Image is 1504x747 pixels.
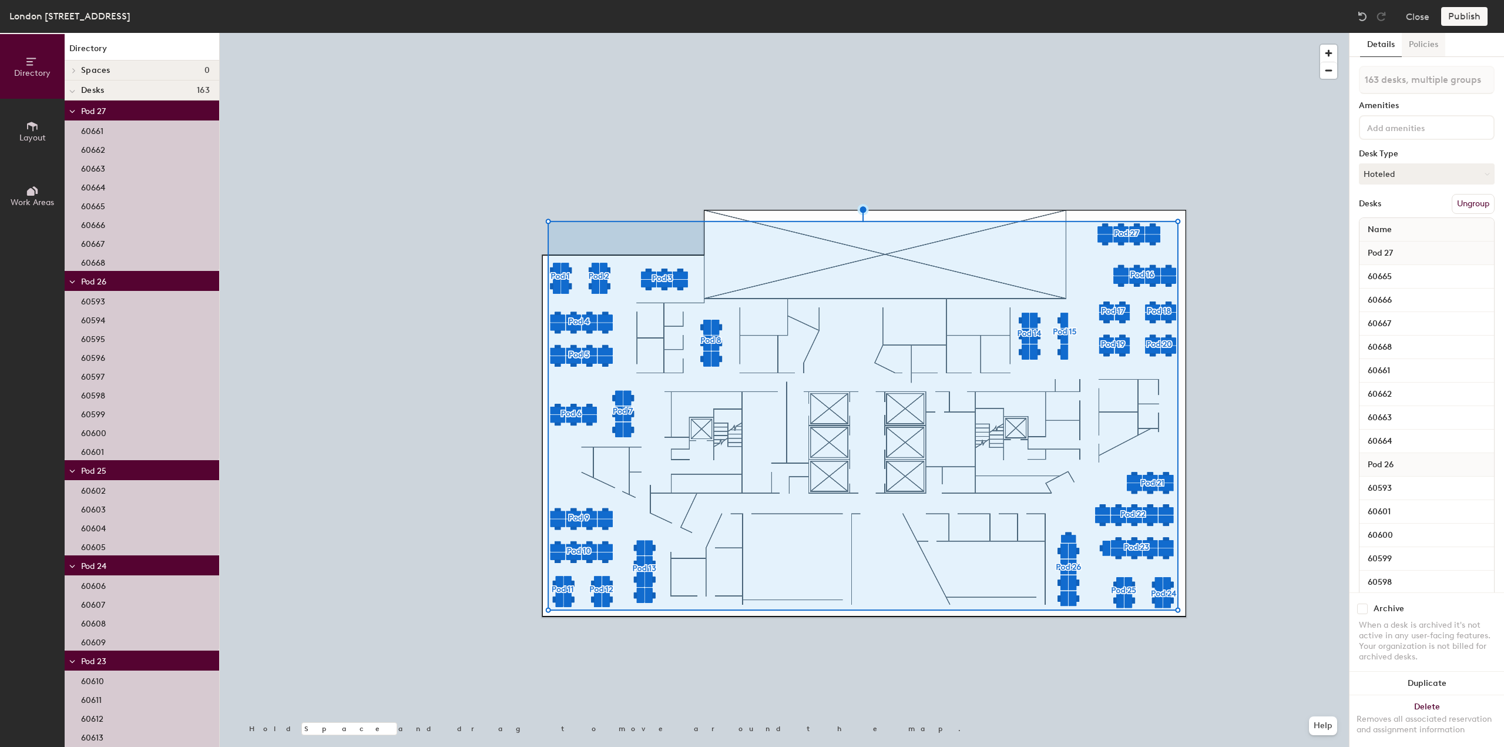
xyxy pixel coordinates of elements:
p: 60663 [81,160,105,174]
img: Redo [1375,11,1387,22]
div: When a desk is archived it's not active in any user-facing features. Your organization is not bil... [1359,620,1495,662]
p: 60607 [81,597,105,610]
button: Ungroup [1452,194,1495,214]
button: Details [1360,33,1402,57]
input: Unnamed desk [1362,410,1492,426]
span: Pod 26 [1362,454,1399,475]
p: 60609 [81,634,106,648]
p: 60661 [81,123,103,136]
p: 60596 [81,350,105,363]
span: 163 [197,86,210,95]
span: Pod 24 [81,561,106,571]
p: 60668 [81,254,105,268]
div: Removes all associated reservation and assignment information [1357,714,1497,735]
input: Unnamed desk [1362,551,1492,567]
span: Work Areas [11,197,54,207]
span: 0 [204,66,210,75]
span: Pod 25 [81,466,106,476]
input: Unnamed desk [1362,504,1492,520]
input: Unnamed desk [1362,316,1492,332]
span: Pod 27 [1362,243,1399,264]
p: 60662 [81,142,105,155]
img: Undo [1357,11,1368,22]
p: 60603 [81,501,106,515]
p: 60613 [81,729,103,743]
span: Spaces [81,66,110,75]
p: 60667 [81,236,105,249]
input: Add amenities [1365,120,1471,134]
h1: Directory [65,42,219,61]
input: Unnamed desk [1362,480,1492,497]
span: Layout [19,133,46,143]
div: Archive [1374,604,1404,614]
input: Unnamed desk [1362,433,1492,450]
button: DeleteRemoves all associated reservation and assignment information [1349,695,1504,747]
span: Pod 26 [81,277,106,287]
p: 60593 [81,293,105,307]
p: 60605 [81,539,106,552]
p: 60608 [81,615,106,629]
p: 60666 [81,217,105,230]
div: Desk Type [1359,149,1495,159]
button: Policies [1402,33,1445,57]
p: 60598 [81,387,105,401]
p: 60664 [81,179,105,193]
div: Desks [1359,199,1381,209]
input: Unnamed desk [1362,339,1492,356]
p: 60599 [81,406,105,420]
span: Name [1362,219,1398,240]
span: Pod 27 [81,106,106,116]
p: 60595 [81,331,105,344]
input: Unnamed desk [1362,386,1492,403]
div: London [STREET_ADDRESS] [9,9,130,24]
span: Pod 23 [81,656,106,666]
input: Unnamed desk [1362,269,1492,285]
button: Help [1309,716,1337,735]
button: Close [1406,7,1429,26]
p: 60594 [81,312,105,326]
input: Unnamed desk [1362,363,1492,379]
p: 60602 [81,483,106,496]
p: 60597 [81,369,105,382]
input: Unnamed desk [1362,574,1492,591]
p: 60610 [81,673,104,686]
button: Hoteled [1359,163,1495,185]
p: 60665 [81,198,105,212]
p: 60601 [81,444,104,457]
p: 60606 [81,578,106,591]
input: Unnamed desk [1362,527,1492,544]
span: Directory [14,68,51,78]
p: 60604 [81,520,106,534]
span: Desks [81,86,104,95]
p: 60600 [81,425,106,438]
button: Duplicate [1349,672,1504,695]
input: Unnamed desk [1362,292,1492,309]
p: 60612 [81,711,103,724]
p: 60611 [81,692,102,705]
div: Amenities [1359,101,1495,110]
